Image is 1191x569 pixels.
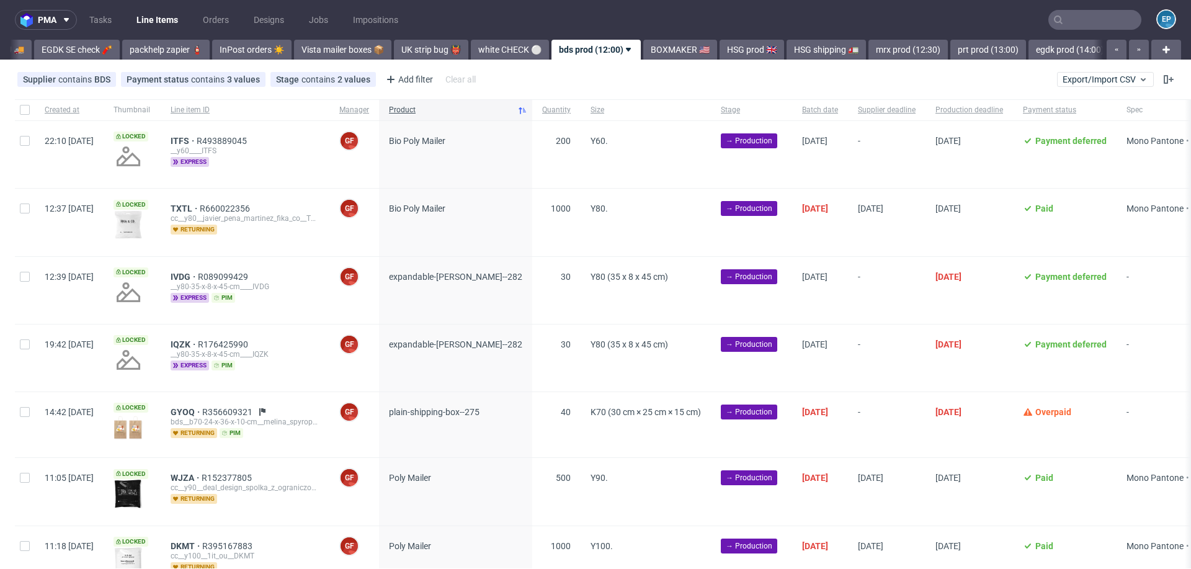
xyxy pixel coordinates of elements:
span: Batch date [802,105,838,115]
span: expandable-[PERSON_NAME]--282 [389,339,522,349]
a: HSG shipping 🚛 [787,40,866,60]
span: - [858,339,916,377]
span: ITFS [171,136,197,146]
span: GYOQ [171,407,202,417]
div: BDS [94,74,110,84]
span: Supplier [23,74,58,84]
span: pim [212,293,235,303]
a: TXTL [171,204,200,213]
figcaption: GF [341,268,358,285]
span: contains [301,74,337,84]
span: Payment deferred [1035,272,1107,282]
span: 30 [561,339,571,349]
span: [DATE] [935,339,961,349]
div: __y80-35-x-8-x-45-cm____IQZK [171,349,319,359]
span: pma [38,16,56,24]
span: Y90. [591,473,608,483]
img: no_design.png [114,141,143,171]
span: Overpaid [1035,407,1071,417]
span: [DATE] [802,541,828,551]
span: Line item ID [171,105,319,115]
span: Stage [276,74,301,84]
div: __y80-35-x-8-x-45-cm____IVDG [171,282,319,292]
a: R152377805 [202,473,254,483]
a: R660022356 [200,204,252,213]
span: R176425990 [198,339,251,349]
span: Y100. [591,541,613,551]
a: InPost orders ☀️ [212,40,292,60]
a: bds prod (12:00) [551,40,641,60]
div: cc__y90__deal_design_spolka_z_ograniczona_odpowiedzialnoscia__WJZA [171,483,319,493]
span: Payment status [1023,105,1107,115]
span: Paid [1035,204,1053,213]
span: Payment deferred [1035,339,1107,349]
span: K70 (30 cm × 25 cm × 15 cm) [591,407,701,417]
span: express [171,361,209,370]
a: prt prod (13:00) [950,40,1026,60]
a: DKMT [171,541,202,551]
span: Bio Poly Mailer [389,204,445,213]
span: Bio Poly Mailer [389,136,445,146]
a: Designs [246,10,292,30]
span: → Production [726,135,772,146]
div: cc__y80__javier_pena_martinez_fika_co__TXTL [171,213,319,223]
a: Tasks [82,10,119,30]
span: Y80 (35 x 8 x 45 cm) [591,339,668,349]
span: pim [212,361,235,370]
span: 200 [556,136,571,146]
span: → Production [726,339,772,350]
a: white CHECK ⚪️ [471,40,549,60]
span: Size [591,105,701,115]
span: 12:37 [DATE] [45,204,94,213]
img: no_design.png [114,345,143,375]
figcaption: GF [341,469,358,486]
span: 22:10 [DATE] [45,136,94,146]
span: Thumbnail [114,105,151,115]
a: R356609321 [202,407,255,417]
span: R493889045 [197,136,249,146]
img: data [114,210,143,240]
span: 30 [561,272,571,282]
span: [DATE] [802,136,827,146]
span: Payment status [127,74,191,84]
span: 1000 [551,204,571,213]
span: Manager [339,105,369,115]
a: mrx prod (12:30) [868,40,948,60]
button: pma [15,10,77,30]
a: Line Items [129,10,185,30]
span: → Production [726,472,772,483]
span: Product [389,105,512,115]
div: Add filter [381,69,435,89]
span: 19:42 [DATE] [45,339,94,349]
span: returning [171,225,217,235]
a: R395167883 [202,541,255,551]
span: [DATE] [935,136,961,146]
img: no_design.png [114,277,143,307]
span: Y60. [591,136,608,146]
span: contains [58,74,94,84]
span: Locked [114,132,148,141]
span: returning [171,428,217,438]
a: IQZK [171,339,198,349]
span: Y80 (35 x 8 x 45 cm) [591,272,668,282]
a: EGDK SE check 🧨 [34,40,120,60]
a: IVDG [171,272,198,282]
span: Quantity [542,105,571,115]
span: 12:39 [DATE] [45,272,94,282]
span: → Production [726,271,772,282]
span: Stage [721,105,782,115]
a: Orders [195,10,236,30]
span: 11:05 [DATE] [45,473,94,483]
span: - [858,136,916,173]
figcaption: GF [341,537,358,555]
span: Locked [114,537,148,547]
span: [DATE] [802,407,828,417]
span: [DATE] [858,473,883,483]
span: [DATE] [802,339,827,349]
span: express [171,157,209,167]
